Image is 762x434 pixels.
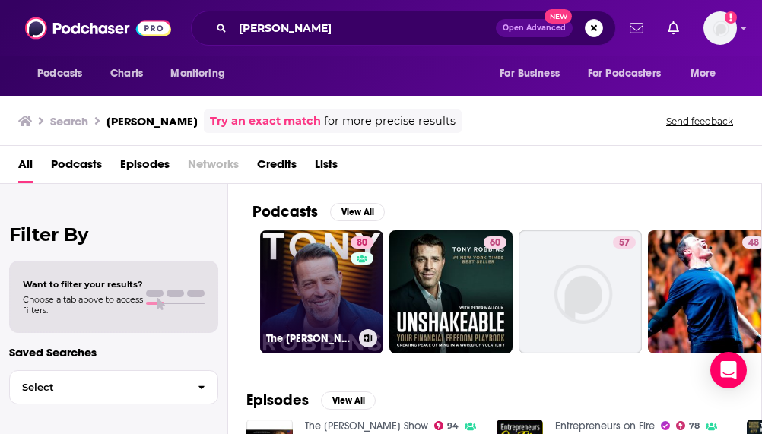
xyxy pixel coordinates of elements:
[680,59,735,88] button: open menu
[703,11,737,45] button: Show profile menu
[210,112,321,130] a: Try an exact match
[351,236,373,249] a: 80
[662,115,738,128] button: Send feedback
[490,236,500,251] span: 60
[434,421,459,430] a: 94
[324,112,456,130] span: for more precise results
[676,421,700,430] a: 78
[100,59,152,88] a: Charts
[252,202,385,221] a: PodcastsView All
[10,382,186,392] span: Select
[305,420,428,432] a: The Charlie Kirk Show
[233,16,496,40] input: Search podcasts, credits, & more...
[447,423,459,429] span: 94
[50,114,88,128] h3: Search
[260,230,383,353] a: 80The [PERSON_NAME] Podcast
[519,230,642,353] a: 57
[588,63,661,84] span: For Podcasters
[703,11,737,45] span: Logged in as LBPublicity2
[578,59,683,88] button: open menu
[9,370,218,404] button: Select
[246,391,376,410] a: EpisodesView All
[619,236,630,251] span: 57
[555,420,655,432] a: Entrepreneurs on Fire
[389,230,513,353] a: 60
[25,14,171,43] img: Podchaser - Follow, Share and Rate Podcasts
[315,152,338,183] a: Lists
[18,152,33,183] a: All
[691,63,716,84] span: More
[321,391,376,410] button: View All
[484,236,506,249] a: 60
[106,114,198,128] h3: [PERSON_NAME]
[37,63,82,84] span: Podcasts
[710,352,747,388] div: Open Intercom Messenger
[703,11,737,45] img: User Profile
[725,11,737,24] svg: Add a profile image
[266,332,353,345] h3: The [PERSON_NAME] Podcast
[160,59,244,88] button: open menu
[120,152,170,183] a: Episodes
[662,15,685,41] a: Show notifications dropdown
[23,279,143,290] span: Want to filter your results?
[545,9,572,24] span: New
[51,152,102,183] a: Podcasts
[23,294,143,315] span: Choose a tab above to access filters.
[188,152,239,183] span: Networks
[500,63,560,84] span: For Business
[624,15,649,41] a: Show notifications dropdown
[252,202,318,221] h2: Podcasts
[257,152,297,183] a: Credits
[246,391,309,410] h2: Episodes
[613,236,636,249] a: 57
[330,203,385,221] button: View All
[503,24,566,32] span: Open Advanced
[9,345,218,360] p: Saved Searches
[27,59,102,88] button: open menu
[170,63,224,84] span: Monitoring
[9,223,218,246] h2: Filter By
[496,19,573,37] button: Open AdvancedNew
[748,236,759,251] span: 48
[110,63,143,84] span: Charts
[357,236,367,251] span: 80
[689,423,700,429] span: 78
[191,11,616,46] div: Search podcasts, credits, & more...
[489,59,579,88] button: open menu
